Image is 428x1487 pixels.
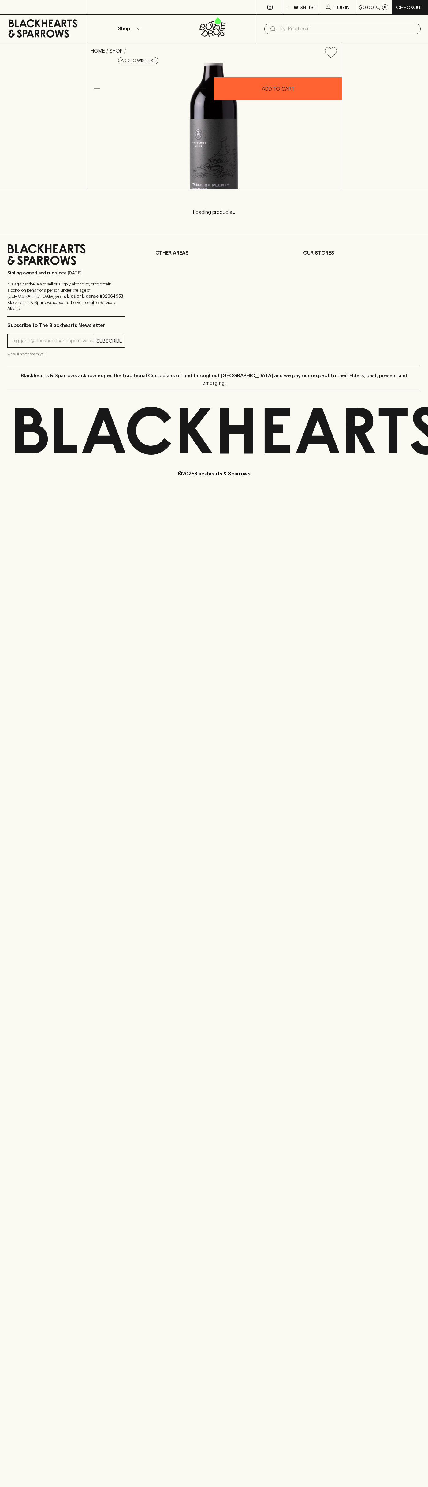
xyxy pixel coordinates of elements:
img: 37269.png [86,63,342,189]
p: Shop [118,25,130,32]
button: Add to wishlist [322,45,339,60]
button: Shop [86,15,171,42]
p: Login [334,4,350,11]
p: Loading products... [6,208,422,216]
p: ⠀ [86,4,91,11]
p: Checkout [396,4,424,11]
p: OTHER AREAS [155,249,273,256]
p: Sibling owned and run since [DATE] [7,270,125,276]
a: HOME [91,48,105,54]
button: Add to wishlist [118,57,158,64]
p: We will never spam you [7,351,125,357]
strong: Liquor License #32064953 [67,294,123,299]
p: SUBSCRIBE [96,337,122,345]
p: 0 [384,6,386,9]
button: ADD TO CART [214,77,342,100]
p: $0.00 [359,4,374,11]
p: ADD TO CART [262,85,295,92]
p: OUR STORES [303,249,421,256]
p: Wishlist [294,4,317,11]
p: Subscribe to The Blackhearts Newsletter [7,322,125,329]
p: Blackhearts & Sparrows acknowledges the traditional Custodians of land throughout [GEOGRAPHIC_DAT... [12,372,416,386]
a: SHOP [110,48,123,54]
input: Try "Pinot noir" [279,24,416,34]
input: e.g. jane@blackheartsandsparrows.com.au [12,336,94,346]
p: It is against the law to sell or supply alcohol to, or to obtain alcohol on behalf of a person un... [7,281,125,311]
button: SUBSCRIBE [94,334,125,347]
